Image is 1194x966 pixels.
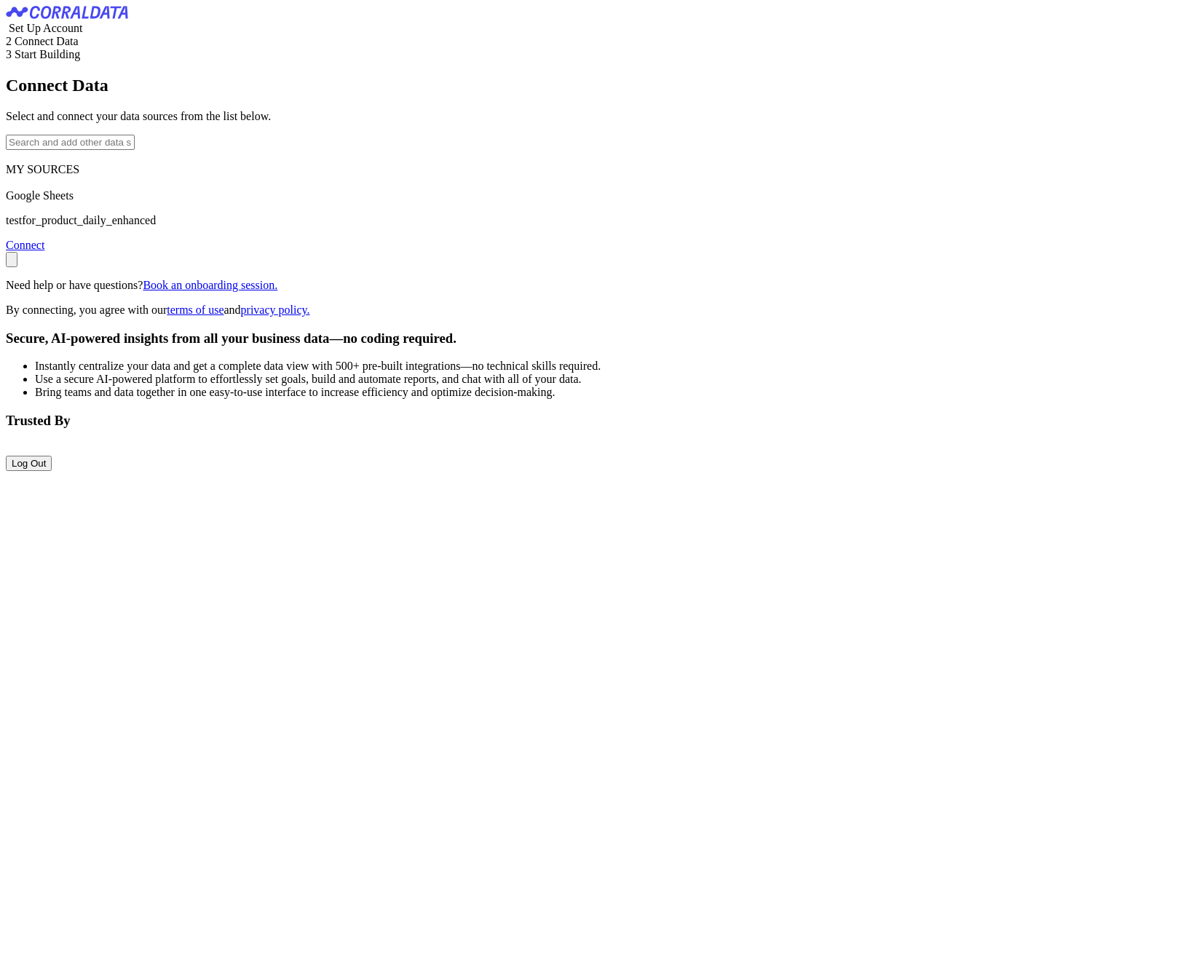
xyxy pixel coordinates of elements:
span: 2 [6,35,12,47]
a: privacy policy. [241,304,310,316]
div: Google Sheets [6,189,1188,227]
p: Need help or have questions? [6,279,1188,292]
span: Set Up Account [9,22,82,34]
a: terms of use [167,304,224,316]
span: Start Building [15,48,80,60]
input: Search and add other data sources [6,135,135,150]
h2: Connect Data [6,76,1188,95]
a: Book an onboarding session. [143,279,277,291]
li: Use a secure AI-powered platform to effortlessly set goals, build and automate reports, and chat ... [35,373,1188,386]
li: Bring teams and data together in one easy-to-use interface to increase efficiency and optimize de... [35,386,1188,399]
h3: Trusted By [6,413,1188,429]
p: By connecting, you agree with our and [6,304,1188,317]
div: MY SOURCES [6,163,1188,176]
a: Connect [6,239,44,251]
p: testfor_product_daily_enhanced [6,214,1188,227]
h3: Secure, AI-powered insights from all your business data—no coding required. [6,330,1188,347]
button: Log Out [6,456,52,471]
span: 3 [6,48,12,60]
span: Connect Data [15,35,79,47]
li: Instantly centralize your data and get a complete data view with 500+ pre-built integrations—no t... [35,360,1188,373]
p: Select and connect your data sources from the list below. [6,110,1188,123]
